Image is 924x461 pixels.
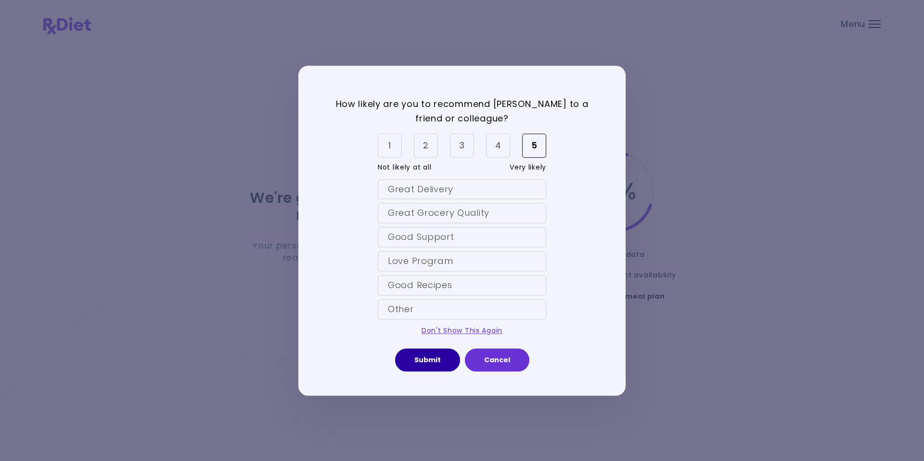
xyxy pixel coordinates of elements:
button: Cancel [465,348,529,371]
div: 3 [450,133,474,158]
span: Very likely [510,160,546,175]
button: Submit [395,348,460,371]
p: How likely are you to recommend [PERSON_NAME] to a friend or colleague? [322,97,602,126]
div: 2 [414,133,438,158]
a: Don't Show This Again [422,326,502,335]
div: 1 [378,133,402,158]
div: Great Grocery Quality [378,203,546,224]
div: Love Program [378,251,546,272]
div: Good Support [378,227,546,248]
div: Good Recipes [378,275,546,295]
div: 4 [486,133,510,158]
div: Great Delivery [378,179,546,199]
div: 5 [522,133,546,158]
span: Not likely at all [378,160,431,175]
div: Other [378,299,546,319]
